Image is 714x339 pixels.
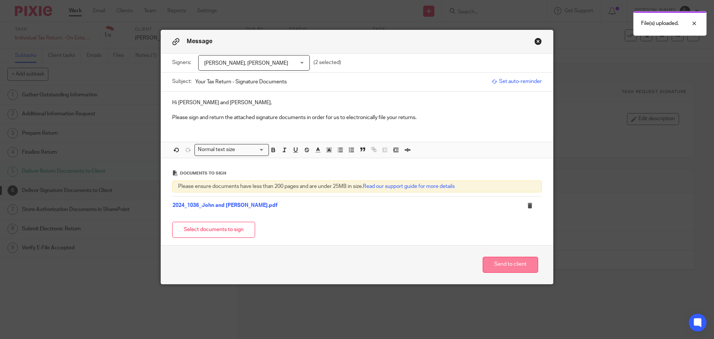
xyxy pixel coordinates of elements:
a: 2024_1036_John and [PERSON_NAME].pdf [173,203,277,208]
span: [PERSON_NAME], [PERSON_NAME] [204,61,288,66]
p: Hi [PERSON_NAME] and [PERSON_NAME], [172,99,542,106]
p: (2 selected) [313,59,341,66]
span: Documents to sign [180,171,226,175]
button: Select documents to sign [172,222,255,238]
span: Set auto-reminder [492,78,542,85]
p: Please sign and return the attached signature documents in order for us to electronically file yo... [172,114,542,121]
div: Please ensure documents have less than 200 pages and are under 25MB in size. [172,180,542,192]
input: Search for option [238,146,264,154]
div: Search for option [194,144,269,156]
a: Read our support guide for more details [363,184,455,189]
span: Normal text size [196,146,237,154]
label: Subject: [172,78,192,85]
button: Send to client [483,257,538,273]
label: Signers: [172,59,194,66]
p: File(s) uploaded. [641,20,679,27]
